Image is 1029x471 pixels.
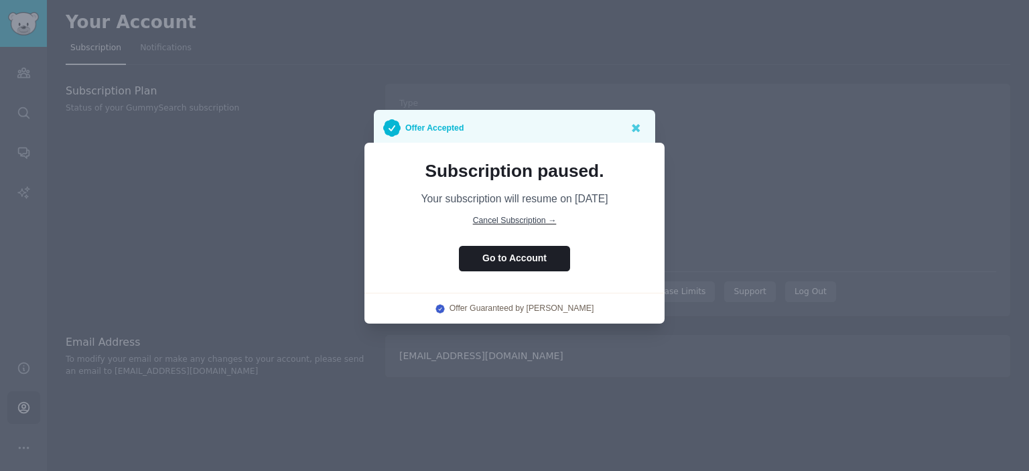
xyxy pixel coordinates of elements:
[405,119,464,137] p: Offer Accepted
[435,304,445,314] img: logo
[383,161,646,180] p: Subscription paused.
[450,303,594,315] a: Offer Guaranteed by [PERSON_NAME]
[459,246,570,272] button: Go to Account
[383,192,646,206] p: Your subscription will resume on [DATE]
[473,216,557,225] span: Cancel Subscription →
